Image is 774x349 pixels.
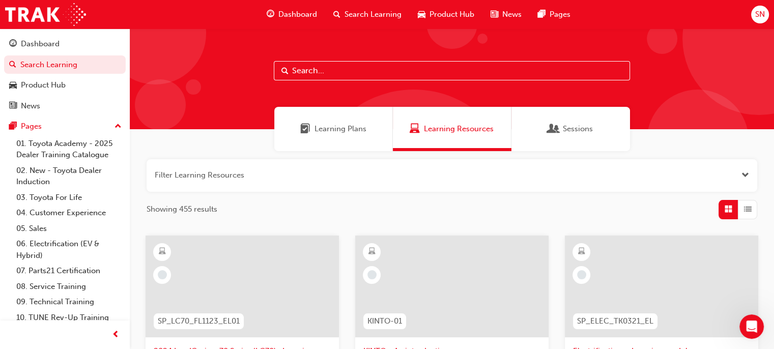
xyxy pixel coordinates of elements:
a: 09. Technical Training [12,294,126,310]
span: News [502,9,522,20]
span: car-icon [418,8,425,21]
span: search-icon [9,61,16,70]
button: SN [751,6,769,23]
span: Learning Plans [314,123,366,135]
span: Learning Resources [410,123,420,135]
div: Dashboard [21,38,60,50]
span: SN [755,9,765,20]
span: Pages [550,9,570,20]
a: 05. Sales [12,221,126,237]
span: SP_ELEC_TK0321_EL [577,315,653,327]
a: search-iconSearch Learning [325,4,410,25]
a: Learning ResourcesLearning Resources [393,107,511,151]
span: Search Learning [345,9,402,20]
span: Showing 455 results [147,203,217,215]
a: 03. Toyota For Life [12,190,126,206]
button: Pages [4,117,126,136]
span: Learning Plans [300,123,310,135]
span: news-icon [9,102,17,111]
span: learningRecordVerb_NONE-icon [577,270,586,279]
div: Pages [21,121,42,132]
span: news-icon [491,8,498,21]
input: Search... [274,61,630,80]
span: pages-icon [9,122,17,131]
button: Open the filter [741,169,749,181]
a: 06. Electrification (EV & Hybrid) [12,236,126,263]
span: Learning Resources [424,123,494,135]
a: Dashboard [4,35,126,53]
span: car-icon [9,81,17,90]
a: News [4,97,126,115]
a: 07. Parts21 Certification [12,263,126,279]
a: pages-iconPages [530,4,579,25]
span: learningResourceType_ELEARNING-icon [578,245,585,258]
a: 10. TUNE Rev-Up Training [12,310,126,326]
span: Grid [725,203,732,215]
span: Product Hub [429,9,474,20]
span: SP_LC70_FL1123_EL01 [158,315,240,327]
span: List [744,203,752,215]
span: learningResourceType_ELEARNING-icon [368,245,376,258]
a: Learning PlansLearning Plans [274,107,393,151]
a: Product Hub [4,76,126,95]
span: guage-icon [267,8,274,21]
span: learningResourceType_ELEARNING-icon [159,245,166,258]
span: prev-icon [112,329,120,341]
a: 08. Service Training [12,279,126,295]
a: guage-iconDashboard [259,4,325,25]
a: news-iconNews [482,4,530,25]
div: Product Hub [21,79,66,91]
a: Search Learning [4,55,126,74]
span: learningRecordVerb_NONE-icon [367,270,377,279]
span: KINTO-01 [367,315,402,327]
img: Trak [5,3,86,26]
a: 04. Customer Experience [12,205,126,221]
a: car-iconProduct Hub [410,4,482,25]
span: pages-icon [538,8,546,21]
button: DashboardSearch LearningProduct HubNews [4,33,126,117]
span: Sessions [563,123,593,135]
a: SessionsSessions [511,107,630,151]
span: guage-icon [9,40,17,49]
iframe: Intercom live chat [739,314,764,339]
span: Sessions [549,123,559,135]
div: News [21,100,40,112]
a: 01. Toyota Academy - 2025 Dealer Training Catalogue [12,136,126,163]
span: Search [281,65,289,77]
span: learningRecordVerb_NONE-icon [158,270,167,279]
span: Dashboard [278,9,317,20]
a: 02. New - Toyota Dealer Induction [12,163,126,190]
span: up-icon [114,120,122,133]
span: search-icon [333,8,340,21]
